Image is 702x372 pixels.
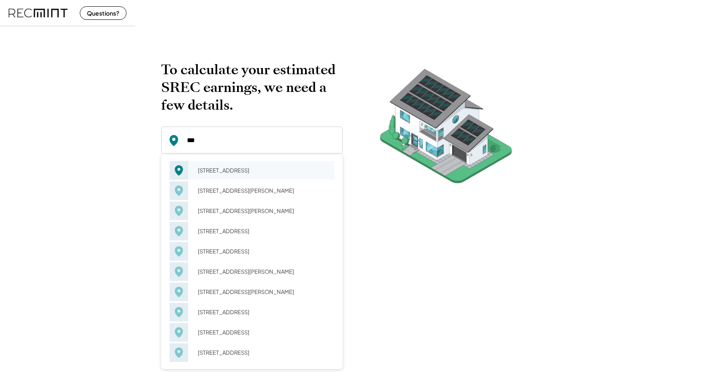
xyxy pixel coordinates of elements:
[364,61,528,196] img: RecMintArtboard%207.png
[192,164,334,176] div: [STREET_ADDRESS]
[161,61,343,114] h2: To calculate your estimated SREC earnings, we need a few details.
[192,306,334,318] div: [STREET_ADDRESS]
[80,6,127,20] button: Questions?
[192,286,334,298] div: [STREET_ADDRESS][PERSON_NAME]
[192,225,334,237] div: [STREET_ADDRESS]
[192,185,334,197] div: [STREET_ADDRESS][PERSON_NAME]
[192,205,334,217] div: [STREET_ADDRESS][PERSON_NAME]
[192,245,334,257] div: [STREET_ADDRESS]
[8,2,67,24] img: recmint-logotype%403x%20%281%29.jpeg
[192,326,334,338] div: [STREET_ADDRESS]
[192,266,334,278] div: [STREET_ADDRESS][PERSON_NAME]
[192,347,334,359] div: [STREET_ADDRESS]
